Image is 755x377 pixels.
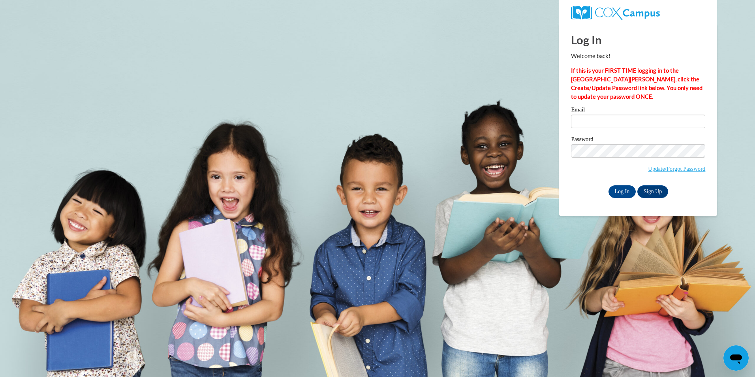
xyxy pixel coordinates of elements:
[637,185,668,198] a: Sign Up
[648,166,705,172] a: Update/Forgot Password
[571,6,659,20] img: COX Campus
[571,107,705,115] label: Email
[571,32,705,48] h1: Log In
[571,67,702,100] strong: If this is your FIRST TIME logging in to the [GEOGRAPHIC_DATA][PERSON_NAME], click the Create/Upd...
[571,52,705,60] p: Welcome back!
[723,345,749,371] iframe: Button to launch messaging window
[571,136,705,144] label: Password
[609,185,636,198] input: Log In
[571,6,705,20] a: COX Campus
